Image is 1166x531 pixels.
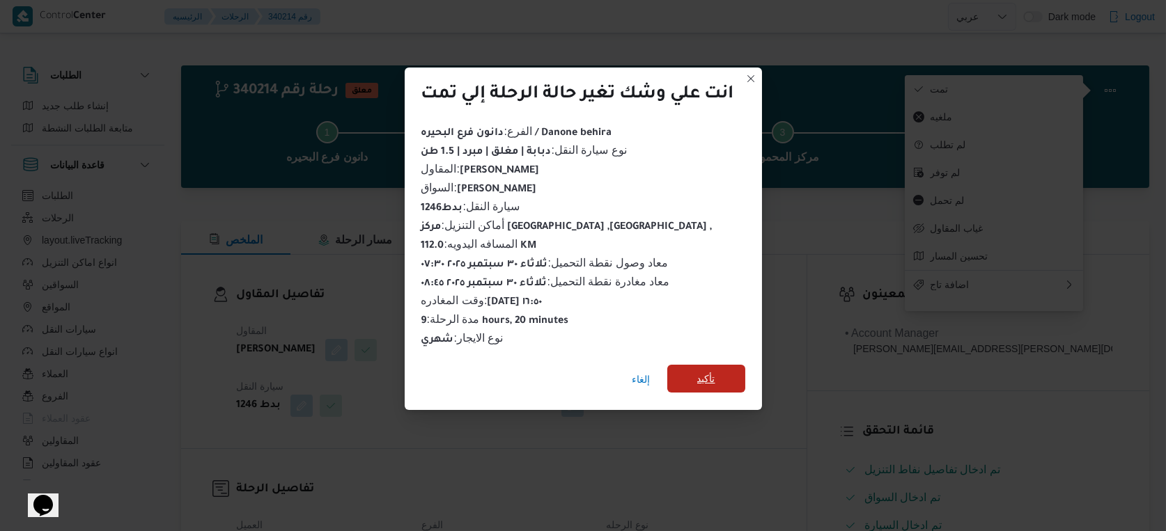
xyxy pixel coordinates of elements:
b: مركز [GEOGRAPHIC_DATA] ,[GEOGRAPHIC_DATA] , [421,222,713,233]
b: [DATE] ١٦:٥٠ [487,297,542,308]
button: إلغاء [627,365,656,393]
span: سيارة النقل : [421,200,520,212]
span: إلغاء [632,371,651,388]
span: أماكن التنزيل : [421,219,713,231]
span: معاد وصول نقطة التحميل : [421,257,669,269]
span: معاد مغادرة نقطة التحميل : [421,276,670,287]
span: نوع سيارة النقل : [421,144,627,156]
span: الفرع : [421,125,612,137]
span: المقاول : [421,163,539,175]
b: [PERSON_NAME] [457,184,536,196]
b: شهري [421,335,454,346]
b: [PERSON_NAME] [460,166,539,177]
button: Closes this modal window [743,70,759,87]
b: 9 hours, 20 minutes [421,316,569,327]
b: ثلاثاء ٣٠ سبتمبر ٢٠٢٥ ٠٨:٤٥ [421,278,547,290]
b: 112.0 KM [421,241,537,252]
span: تأكيد [697,370,715,387]
b: دانون فرع البحيره / Danone behira [421,128,612,139]
span: وقت المغادره : [421,294,543,306]
span: نوع الايجار : [421,332,504,344]
button: تأكيد [667,365,745,393]
b: دبابة | مغلق | مبرد | 1.5 طن [421,147,552,158]
span: مدة الرحلة : [421,313,569,325]
span: السواق : [421,182,536,193]
div: انت علي وشك تغير حالة الرحلة إلي تمت [421,84,734,106]
iframe: chat widget [14,475,59,517]
b: ثلاثاء ٣٠ سبتمبر ٢٠٢٥ ٠٧:٣٠ [421,260,548,271]
span: المسافه اليدويه : [421,238,537,250]
b: بدط1246 [421,203,463,214]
